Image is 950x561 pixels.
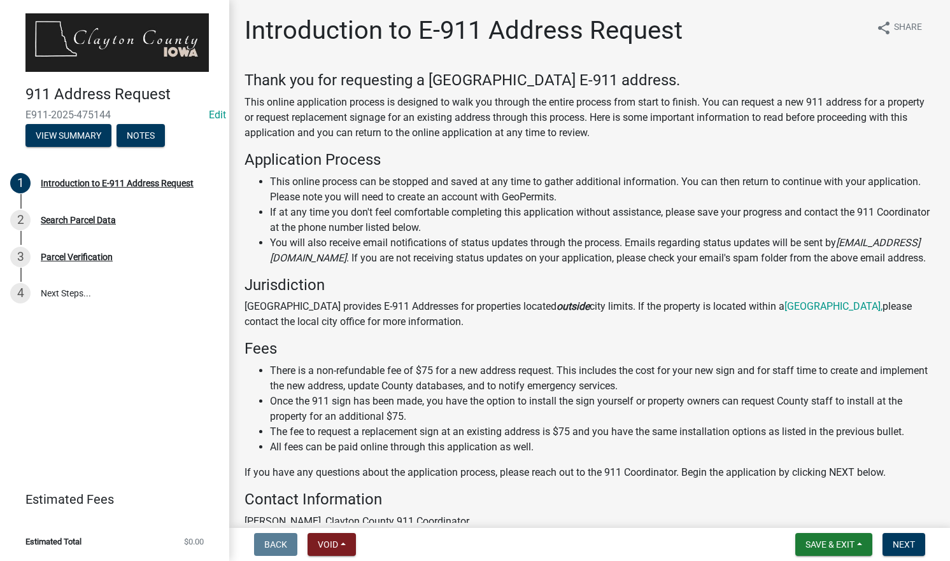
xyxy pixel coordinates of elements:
div: 2 [10,210,31,230]
span: Estimated Total [25,537,82,546]
span: Save & Exit [805,539,854,550]
div: 4 [10,283,31,303]
li: You will also receive email notifications of status updates through the process. Emails regarding... [270,235,935,266]
img: Clayton County, Iowa [25,13,209,72]
i: [EMAIL_ADDRESS][DOMAIN_NAME] [270,237,920,264]
li: If at any time you don't feel comfortable completing this application without assistance, please ... [270,205,935,235]
li: There is a non-refundable fee of $75 for a new address request. This includes the cost for your n... [270,363,935,394]
h4: Contact Information [245,490,935,509]
wm-modal-confirm: Summary [25,131,111,141]
p: This online application process is designed to walk you through the entire process from start to ... [245,95,935,141]
a: Edit [209,109,226,121]
wm-modal-confirm: Notes [117,131,165,141]
div: Introduction to E-911 Address Request [41,179,194,188]
span: Next [893,539,915,550]
span: Back [264,539,287,550]
button: Void [308,533,356,556]
span: Void [318,539,338,550]
button: shareShare [866,15,932,40]
div: 3 [10,247,31,267]
h4: Application Process [245,151,935,169]
a: [GEOGRAPHIC_DATA], [784,300,883,312]
button: Next [883,533,925,556]
div: Search Parcel Data [41,216,116,225]
h4: 911 Address Request [25,85,219,104]
h1: Introduction to E-911 Address Request [245,15,683,46]
button: Back [254,533,297,556]
p: [GEOGRAPHIC_DATA] provides E-911 Addresses for properties located city limits. If the property is... [245,299,935,329]
h4: Fees [245,340,935,358]
span: Share [894,20,922,36]
li: Once the 911 sign has been made, you have the option to install the sign yourself or property own... [270,394,935,424]
strong: outside [557,300,590,312]
wm-modal-confirm: Edit Application Number [209,109,226,121]
li: The fee to request a replacement sign at an existing address is $75 and you have the same install... [270,424,935,440]
li: This online process can be stopped and saved at any time to gather additional information. You ca... [270,174,935,205]
p: If you have any questions about the application process, please reach out to the 911 Coordinator.... [245,465,935,480]
span: $0.00 [184,537,204,546]
div: 1 [10,173,31,193]
button: View Summary [25,124,111,147]
h4: Jurisdiction [245,276,935,294]
button: Save & Exit [795,533,872,556]
div: Parcel Verification [41,253,113,261]
h4: Thank you for requesting a [GEOGRAPHIC_DATA] E-911 address. [245,71,935,90]
button: Notes [117,124,165,147]
a: Estimated Fees [10,487,209,512]
span: E911-2025-475144 [25,109,204,121]
i: share [876,20,891,36]
li: All fees can be paid online through this application as well. [270,440,935,455]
